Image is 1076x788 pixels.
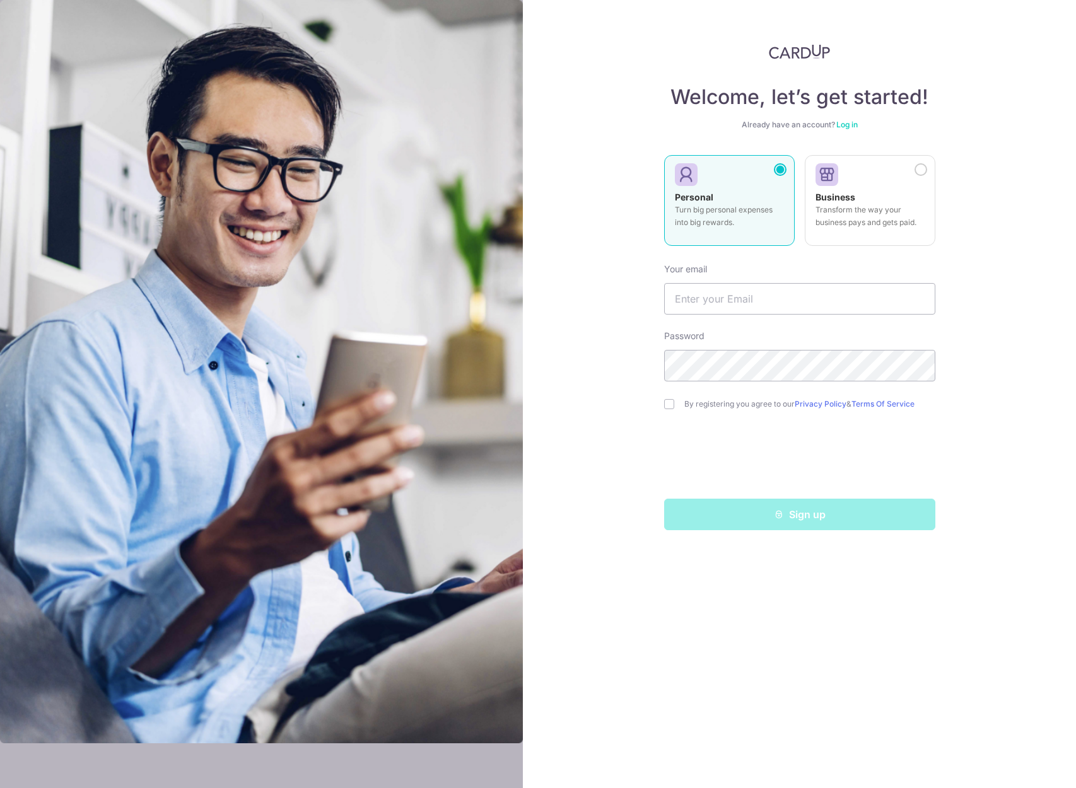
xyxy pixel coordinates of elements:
[805,155,935,253] a: Business Transform the way your business pays and gets paid.
[675,204,784,229] p: Turn big personal expenses into big rewards.
[816,192,855,202] strong: Business
[664,283,935,315] input: Enter your Email
[836,120,858,129] a: Log in
[664,84,935,110] h4: Welcome, let’s get started!
[769,44,831,59] img: CardUp Logo
[684,399,935,409] label: By registering you agree to our &
[851,399,915,408] a: Terms Of Service
[795,399,846,408] a: Privacy Policy
[664,120,935,130] div: Already have an account?
[664,330,705,342] label: Password
[704,434,896,484] iframe: reCAPTCHA
[664,263,707,275] label: Your email
[816,204,925,229] p: Transform the way your business pays and gets paid.
[675,192,713,202] strong: Personal
[664,155,795,253] a: Personal Turn big personal expenses into big rewards.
